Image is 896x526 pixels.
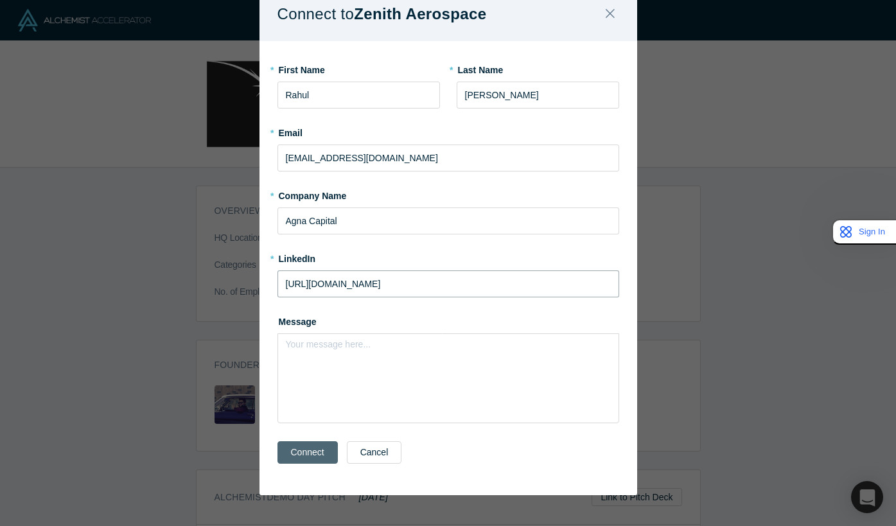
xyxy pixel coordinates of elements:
label: LinkedIn [277,248,316,266]
button: Close [597,1,624,28]
label: Company Name [277,185,619,203]
button: Connect [277,441,338,464]
button: Cancel [347,441,402,464]
label: First Name [277,59,440,77]
label: Last Name [457,59,619,77]
b: Zenith Aerospace [354,5,486,22]
label: Message [277,311,619,329]
label: Email [277,122,619,140]
div: rdw-editor [286,338,611,359]
h1: Connect to [277,1,509,28]
div: rdw-wrapper [277,333,619,423]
